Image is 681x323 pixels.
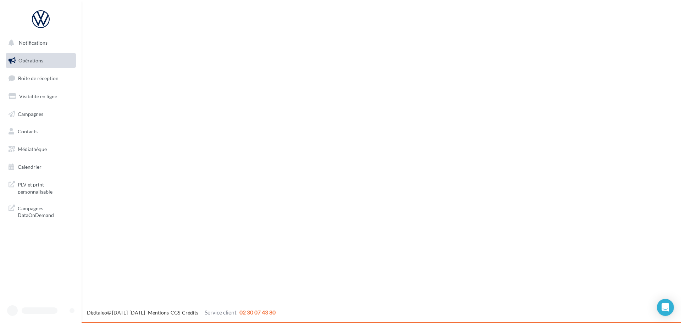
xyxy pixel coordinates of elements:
[4,35,74,50] button: Notifications
[18,164,41,170] span: Calendrier
[19,40,48,46] span: Notifications
[4,107,77,122] a: Campagnes
[4,53,77,68] a: Opérations
[148,310,169,316] a: Mentions
[4,71,77,86] a: Boîte de réception
[657,299,674,316] div: Open Intercom Messenger
[239,309,276,316] span: 02 30 07 43 80
[18,146,47,152] span: Médiathèque
[87,310,107,316] a: Digitaleo
[4,201,77,222] a: Campagnes DataOnDemand
[19,93,57,99] span: Visibilité en ligne
[87,310,276,316] span: © [DATE]-[DATE] - - -
[18,75,59,81] span: Boîte de réception
[18,111,43,117] span: Campagnes
[18,57,43,63] span: Opérations
[4,89,77,104] a: Visibilité en ligne
[18,204,73,219] span: Campagnes DataOnDemand
[4,160,77,174] a: Calendrier
[18,128,38,134] span: Contacts
[4,124,77,139] a: Contacts
[18,180,73,195] span: PLV et print personnalisable
[182,310,198,316] a: Crédits
[4,177,77,198] a: PLV et print personnalisable
[171,310,180,316] a: CGS
[205,309,237,316] span: Service client
[4,142,77,157] a: Médiathèque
